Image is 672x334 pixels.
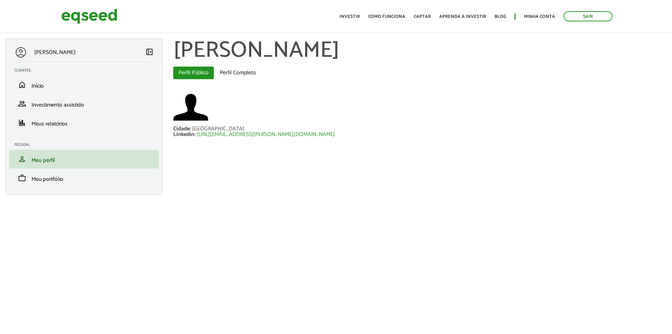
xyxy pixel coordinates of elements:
a: Perfil Público [173,67,214,79]
a: Captar [414,14,431,19]
div: Cidade [173,126,192,132]
a: personMeu perfil [14,155,154,163]
img: EqSeed [61,7,117,26]
h1: [PERSON_NAME] [173,39,667,63]
a: financeMeus relatórios [14,118,154,127]
span: Investimento assistido [31,100,84,110]
span: group [18,100,26,108]
p: [PERSON_NAME] [34,49,76,56]
a: workMeu portfólio [14,174,154,182]
a: Aprenda a investir [439,14,486,19]
li: Início [9,75,159,94]
h2: Pessoal [14,143,159,147]
li: Meu perfil [9,150,159,169]
span: home [18,81,26,89]
h2: Clientes [14,68,159,73]
a: Perfil Completo [215,67,261,79]
li: Meu portfólio [9,169,159,188]
img: Foto de Leonardo Avila da Fonseca [173,90,208,125]
a: Colapsar menu [145,48,154,57]
a: Blog [495,14,506,19]
a: [URL][EMAIL_ADDRESS][PERSON_NAME][DOMAIN_NAME] [197,132,335,137]
a: homeInício [14,81,154,89]
li: Investimento assistido [9,94,159,113]
span: finance [18,118,26,127]
span: Meus relatórios [31,119,68,129]
a: Ver perfil do usuário. [173,90,208,125]
a: groupInvestimento assistido [14,100,154,108]
div: Linkedin [173,132,197,137]
span: person [18,155,26,163]
div: [GEOGRAPHIC_DATA] [192,126,244,132]
span: Meu perfil [31,156,55,165]
a: Como funciona [368,14,405,19]
span: work [18,174,26,182]
span: Meu portfólio [31,175,63,184]
span: : [190,124,191,134]
span: left_panel_close [145,48,154,56]
span: Início [31,81,44,91]
li: Meus relatórios [9,113,159,132]
span: : [194,130,195,139]
a: Sair [563,11,612,21]
a: Minha conta [524,14,555,19]
a: Investir [339,14,360,19]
